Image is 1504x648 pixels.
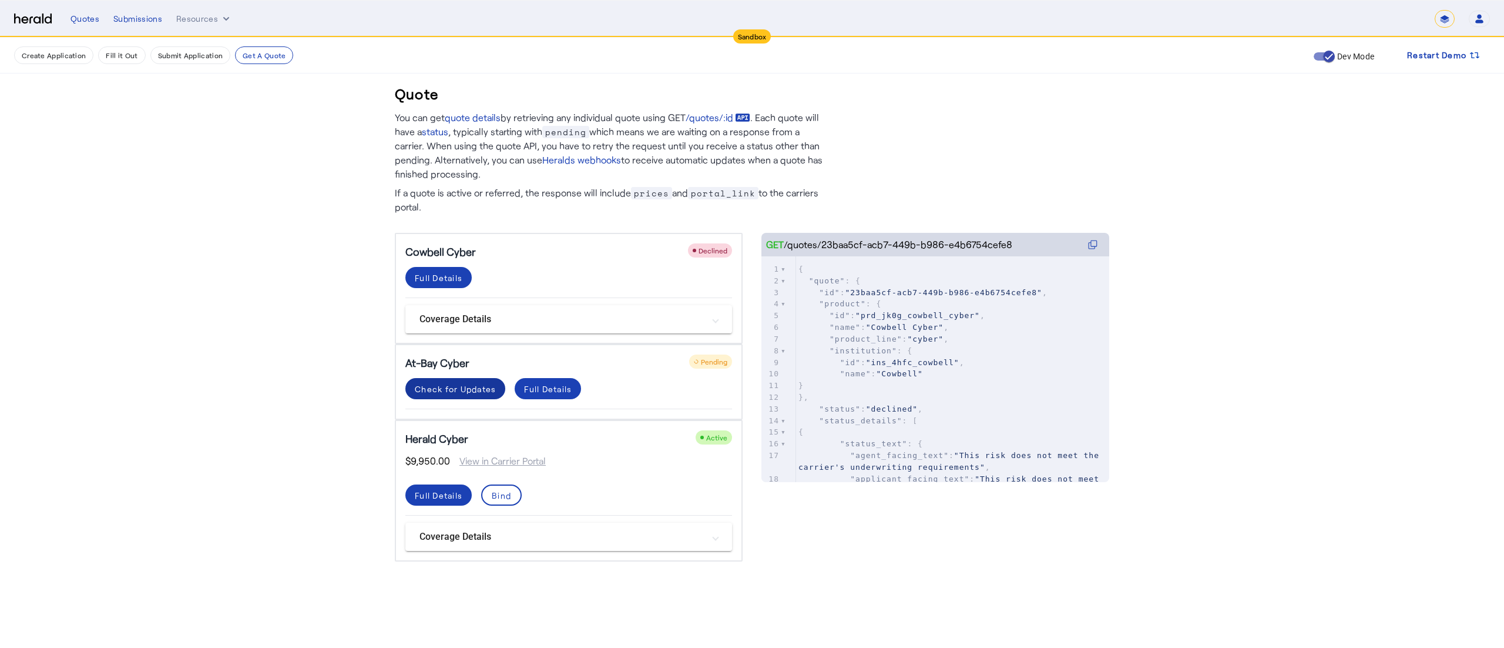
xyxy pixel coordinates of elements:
div: Full Details [415,272,462,284]
div: 17 [761,450,781,462]
span: "id" [840,358,861,367]
p: If a quote is active or referred, the response will include and to the carriers portal. [395,181,824,214]
span: "product_line" [830,335,902,343]
div: Check for Updates [415,383,496,395]
span: GET [766,238,784,252]
span: $9,950.00 [405,454,450,468]
span: "id" [830,311,850,320]
span: "name" [840,369,871,378]
span: : , [798,323,949,332]
span: : , [798,288,1048,297]
span: prices [631,187,672,199]
span: "declined" [866,405,918,413]
div: 2 [761,275,781,287]
div: 10 [761,368,781,380]
div: Full Details [524,383,572,395]
span: : { [798,439,923,448]
span: Declined [699,246,727,255]
span: Restart Demo [1407,48,1466,62]
span: "Cowbell" [876,369,922,378]
span: : { [798,276,861,285]
div: 11 [761,380,781,392]
span: { [798,427,804,436]
button: Full Details [405,485,472,506]
img: Herald Logo [14,14,52,25]
mat-panel-title: Coverage Details [419,530,704,544]
div: 18 [761,473,781,485]
mat-expansion-panel-header: Coverage Details [405,305,732,333]
span: : [798,369,923,378]
span: : , [798,405,923,413]
span: : { [798,346,912,355]
span: } [798,381,804,390]
span: : , [798,358,965,367]
span: : , [798,335,949,343]
div: 13 [761,403,781,415]
span: : , [798,311,985,320]
span: "agent_facing_text" [850,451,949,460]
span: "product" [819,299,865,308]
div: 5 [761,310,781,322]
div: /quotes/23baa5cf-acb7-449b-b986-e4b6754cefe8 [766,238,1012,252]
div: 4 [761,298,781,310]
div: 12 [761,392,781,403]
div: 14 [761,415,781,427]
div: 7 [761,333,781,345]
span: : [ [798,416,918,425]
div: Sandbox [733,29,771,44]
button: Resources dropdown menu [176,13,232,25]
h5: Cowbell Cyber [405,243,476,260]
div: Quotes [70,13,99,25]
span: "status_text" [840,439,908,448]
button: Create Application [14,46,93,64]
div: 1 [761,263,781,275]
button: Bind [481,485,522,506]
div: 6 [761,322,781,333]
button: Full Details [405,267,472,288]
span: "id" [819,288,840,297]
h5: At-Bay Cyber [405,355,469,371]
span: "name" [830,323,861,332]
span: "applicant_facing_text" [850,475,969,483]
span: "Cowbell Cyber" [866,323,944,332]
span: "status_details" [819,416,902,425]
a: quote details [445,111,501,125]
h3: Quote [395,85,438,103]
button: Full Details [515,378,581,399]
button: Check for Updates [405,378,505,399]
span: { [798,265,804,273]
h5: Herald Cyber [405,430,468,447]
span: "status" [819,405,861,413]
button: Submit Application [150,46,230,64]
p: You can get by retrieving any individual quote using GET . Each quote will have a , typically sta... [395,111,824,181]
div: Bind [492,489,511,502]
span: : [798,475,1104,495]
span: : { [798,299,881,308]
a: status [422,125,448,139]
span: "prd_jk0g_cowbell_cyber" [855,311,980,320]
mat-expansion-panel-header: Coverage Details [405,523,732,551]
span: portal_link [688,187,758,199]
div: Full Details [415,489,462,502]
label: Dev Mode [1335,51,1374,62]
div: 9 [761,357,781,369]
span: Active [706,433,727,442]
span: "23baa5cf-acb7-449b-b986-e4b6754cefe8" [845,288,1042,297]
div: Submissions [113,13,162,25]
span: "cyber" [907,335,944,343]
a: /quotes/:id [686,111,750,125]
mat-panel-title: Coverage Details [419,312,704,326]
a: Heralds webhooks [542,153,621,167]
div: 8 [761,345,781,357]
span: "quote" [809,276,845,285]
span: "institution" [830,346,897,355]
span: }, [798,393,809,402]
button: Fill it Out [98,46,145,64]
span: pending [542,126,589,138]
button: Restart Demo [1398,45,1490,66]
div: 15 [761,426,781,438]
span: Pending [701,358,727,366]
button: Get A Quote [235,46,293,64]
span: "ins_4hfc_cowbell" [866,358,959,367]
div: 16 [761,438,781,450]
